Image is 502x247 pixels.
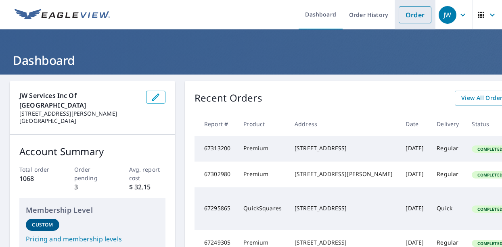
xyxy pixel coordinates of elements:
[237,162,288,187] td: Premium
[399,136,430,162] td: [DATE]
[19,91,140,110] p: JW Services Inc of [GEOGRAPHIC_DATA]
[430,162,465,187] td: Regular
[26,205,159,216] p: Membership Level
[399,112,430,136] th: Date
[295,239,393,247] div: [STREET_ADDRESS]
[26,234,159,244] a: Pricing and membership levels
[19,174,56,183] p: 1068
[195,91,262,106] p: Recent Orders
[439,6,456,24] div: JW
[195,112,237,136] th: Report #
[195,136,237,162] td: 67313200
[15,9,110,21] img: EV Logo
[237,136,288,162] td: Premium
[129,182,166,192] p: $ 32.15
[430,187,465,230] td: Quick
[195,187,237,230] td: 67295865
[430,112,465,136] th: Delivery
[295,170,393,178] div: [STREET_ADDRESS][PERSON_NAME]
[237,187,288,230] td: QuickSquares
[19,165,56,174] p: Total order
[195,162,237,187] td: 67302980
[295,144,393,152] div: [STREET_ADDRESS]
[74,182,111,192] p: 3
[19,144,165,159] p: Account Summary
[295,204,393,212] div: [STREET_ADDRESS]
[399,162,430,187] td: [DATE]
[430,136,465,162] td: Regular
[10,52,492,68] h1: Dashboard
[399,6,431,23] a: Order
[74,165,111,182] p: Order pending
[237,112,288,136] th: Product
[129,165,166,182] p: Avg. report cost
[19,110,140,117] p: [STREET_ADDRESS][PERSON_NAME]
[32,221,53,228] p: Custom
[288,112,399,136] th: Address
[399,187,430,230] td: [DATE]
[19,117,140,125] p: [GEOGRAPHIC_DATA]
